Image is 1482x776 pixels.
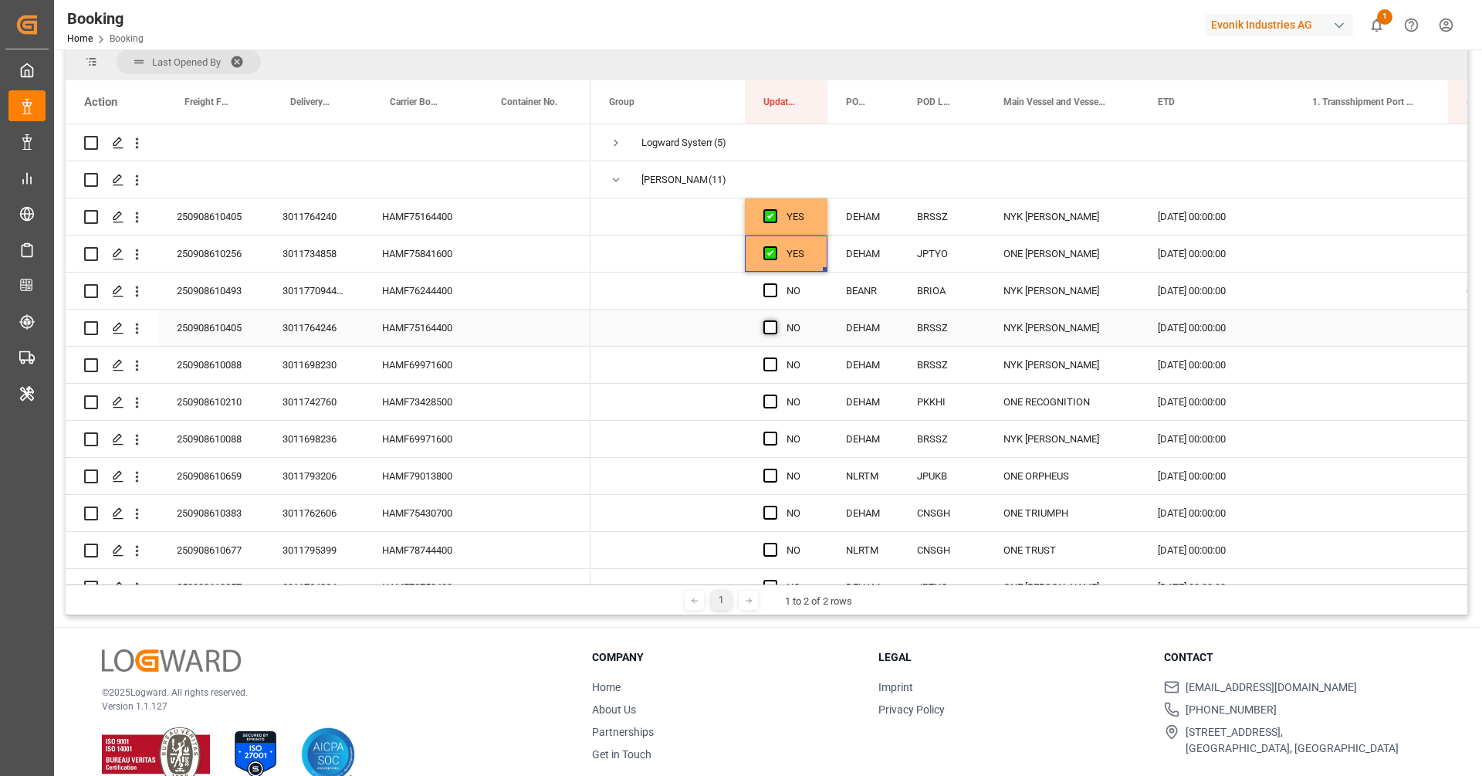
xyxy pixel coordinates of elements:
[390,97,442,107] span: Carrier Booking No.
[592,649,859,666] h3: Company
[364,569,475,605] div: HAMF73758400
[66,273,590,310] div: Press SPACE to select this row.
[264,310,364,346] div: 3011764246
[827,495,898,531] div: DEHAM
[878,649,1145,666] h3: Legal
[985,532,1139,568] div: ONE TRUST
[1186,679,1357,696] span: [EMAIL_ADDRESS][DOMAIN_NAME]
[785,594,852,609] div: 1 to 2 of 2 rows
[592,703,636,716] a: About Us
[985,495,1139,531] div: ONE TRIUMPH
[714,125,726,161] span: (5)
[501,97,557,107] span: Container No.
[84,95,117,109] div: Action
[787,459,809,494] div: NO
[1139,198,1294,235] div: [DATE] 00:00:00
[364,198,475,235] div: HAMF75164400
[592,748,651,761] a: Get in Touch
[66,532,590,569] div: Press SPACE to select this row.
[1186,702,1277,718] span: [PHONE_NUMBER]
[1139,347,1294,383] div: [DATE] 00:00:00
[364,236,475,272] div: HAMF75841600
[364,273,475,309] div: HAMF76244400
[158,198,264,235] div: 250908610405
[1003,97,1107,107] span: Main Vessel and Vessel Imo
[264,532,364,568] div: 3011795399
[264,347,364,383] div: 3011698230
[290,97,331,107] span: Delivery No.
[67,33,93,44] a: Home
[827,310,898,346] div: DEHAM
[898,421,985,457] div: BRSSZ
[158,532,264,568] div: 250908610677
[1139,236,1294,272] div: [DATE] 00:00:00
[827,236,898,272] div: DEHAM
[264,569,364,605] div: 3011734834
[592,726,654,738] a: Partnerships
[1158,97,1175,107] span: ETD
[1139,495,1294,531] div: [DATE] 00:00:00
[66,384,590,421] div: Press SPACE to select this row.
[158,384,264,420] div: 250908610210
[66,161,590,198] div: Press SPACE to select this row.
[787,199,809,235] div: YES
[264,273,364,309] div: 3011770944, 3011771235, 3011771155, 3011771203
[878,703,945,716] a: Privacy Policy
[1139,310,1294,346] div: [DATE] 00:00:00
[158,569,264,605] div: 250908610257
[712,591,731,610] div: 1
[787,347,809,383] div: NO
[264,458,364,494] div: 3011793206
[827,384,898,420] div: DEHAM
[158,458,264,494] div: 250908610659
[787,496,809,531] div: NO
[787,385,809,420] div: NO
[1186,724,1399,757] span: [STREET_ADDRESS], [GEOGRAPHIC_DATA], [GEOGRAPHIC_DATA]
[641,162,707,198] div: [PERSON_NAME]
[66,347,590,384] div: Press SPACE to select this row.
[1377,9,1392,25] span: 1
[985,347,1139,383] div: NYK [PERSON_NAME]
[985,310,1139,346] div: NYK [PERSON_NAME]
[102,700,553,713] p: Version 1.1.127
[264,236,364,272] div: 3011734858
[898,569,985,605] div: JPTYO
[985,273,1139,309] div: NYK [PERSON_NAME]
[787,570,809,605] div: NO
[641,125,712,161] div: Logward System
[1164,649,1431,666] h3: Contact
[66,236,590,273] div: Press SPACE to select this row.
[846,97,866,107] span: POL Locode
[898,532,985,568] div: CNSGH
[985,569,1139,605] div: ONE [PERSON_NAME]
[102,686,553,700] p: © 2025 Logward. All rights reserved.
[264,198,364,235] div: 3011764240
[592,681,621,693] a: Home
[1312,97,1416,107] span: 1. Transshipment Port Locode & Name
[1394,8,1429,42] button: Help Center
[1359,8,1394,42] button: show 1 new notifications
[66,569,590,606] div: Press SPACE to select this row.
[1139,458,1294,494] div: [DATE] 00:00:00
[1205,14,1353,36] div: Evonik Industries AG
[985,384,1139,420] div: ONE RECOGNITION
[66,124,590,161] div: Press SPACE to select this row.
[985,458,1139,494] div: ONE ORPHEUS
[264,495,364,531] div: 3011762606
[827,273,898,309] div: BEANR
[763,97,795,107] span: Update Last Opened By
[787,236,809,272] div: YES
[364,421,475,457] div: HAMF69971600
[364,347,475,383] div: HAMF69971600
[158,347,264,383] div: 250908610088
[364,458,475,494] div: HAMF79013800
[152,56,221,68] span: Last Opened By
[66,310,590,347] div: Press SPACE to select this row.
[898,384,985,420] div: PKKHI
[827,569,898,605] div: DEHAM
[898,495,985,531] div: CNSGH
[364,310,475,346] div: HAMF75164400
